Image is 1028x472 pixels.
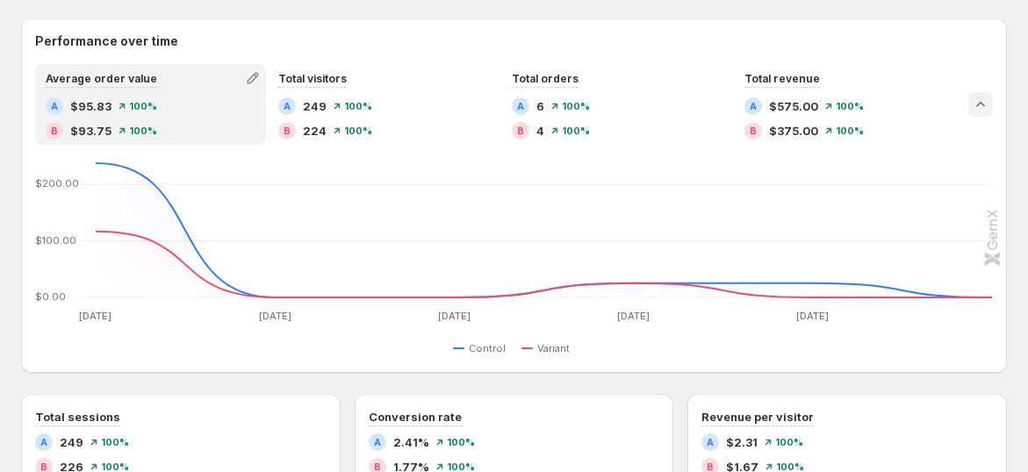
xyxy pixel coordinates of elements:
[344,125,372,136] span: 100%
[707,461,714,472] h2: B
[46,72,157,85] span: Average order value
[750,125,757,136] h2: B
[836,125,864,136] span: 100%
[70,122,111,139] span: $93.75
[60,433,83,451] span: 249
[35,290,66,303] text: $0.00
[284,101,291,111] h2: A
[769,122,818,139] span: $375.00
[278,72,347,85] span: Total visitors
[70,97,111,115] span: $95.83
[836,101,864,111] span: 100%
[303,122,327,139] span: 224
[775,437,803,447] span: 100%
[101,437,129,447] span: 100%
[101,461,129,472] span: 100%
[776,461,804,472] span: 100%
[769,97,818,115] span: $575.00
[35,234,76,247] text: $100.00
[40,461,47,472] h2: B
[35,32,993,50] h2: Performance over time
[469,341,506,355] span: Control
[40,437,47,447] h2: A
[512,72,579,85] span: Total orders
[453,338,513,359] button: Control
[968,92,993,117] button: Collapse chart
[517,101,524,111] h2: A
[562,101,590,111] span: 100%
[536,122,544,139] span: 4
[750,101,757,111] h2: A
[369,408,462,426] h3: Conversion rate
[284,125,291,136] h2: B
[447,437,475,447] span: 100%
[129,101,157,111] span: 100%
[521,338,577,359] button: Variant
[51,101,58,111] h2: A
[344,101,372,111] span: 100%
[707,437,714,447] h2: A
[374,437,381,447] h2: A
[51,125,58,136] h2: B
[744,72,820,85] span: Total revenue
[393,433,429,451] span: 2.41%
[517,125,524,136] h2: B
[79,310,111,322] text: [DATE]
[726,433,758,451] span: $2.31
[35,408,120,426] h3: Total sessions
[438,310,471,322] text: [DATE]
[259,310,291,322] text: [DATE]
[562,125,590,136] span: 100%
[796,310,829,322] text: [DATE]
[537,341,570,355] span: Variant
[129,125,157,136] span: 100%
[374,461,381,472] h2: B
[303,97,327,115] span: 249
[536,97,544,115] span: 6
[35,177,79,190] text: $200.00
[617,310,650,322] text: [DATE]
[701,408,814,426] h3: Revenue per visitor
[447,461,475,472] span: 100%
